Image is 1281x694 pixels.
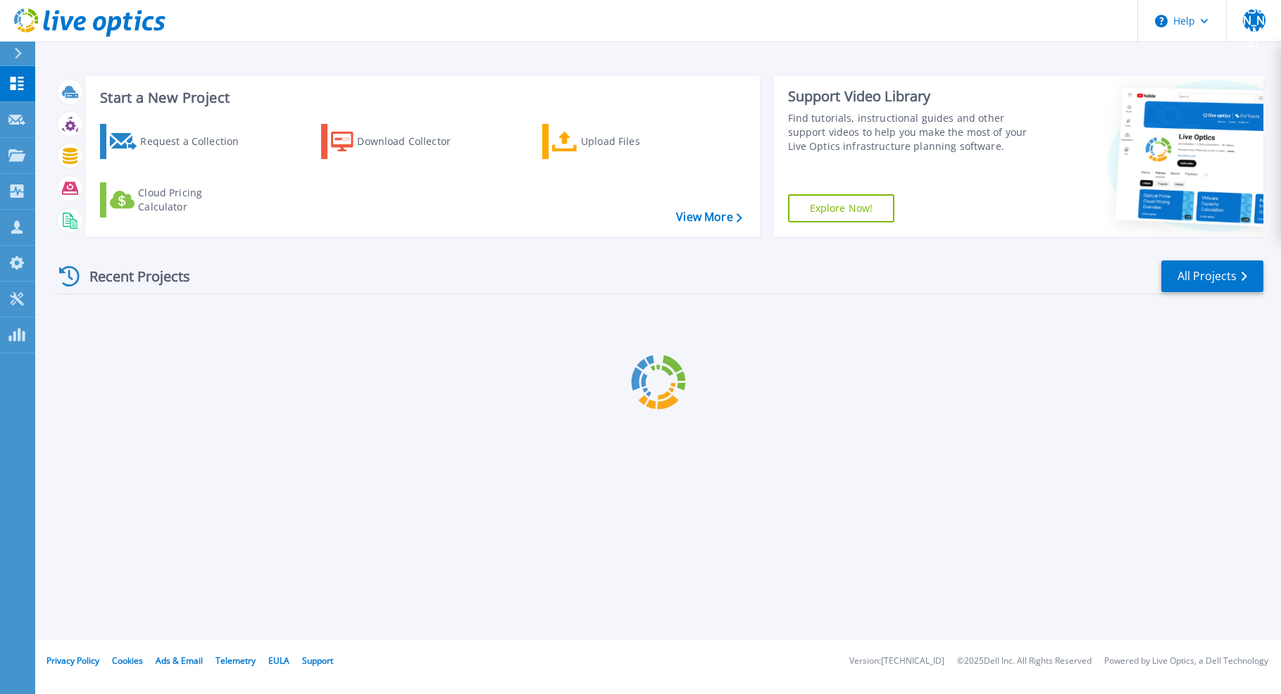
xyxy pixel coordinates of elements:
[112,655,143,667] a: Cookies
[46,655,99,667] a: Privacy Policy
[542,124,699,159] a: Upload Files
[321,124,478,159] a: Download Collector
[140,127,253,156] div: Request a Collection
[215,655,256,667] a: Telemetry
[788,87,1037,106] div: Support Video Library
[100,182,257,217] a: Cloud Pricing Calculator
[1104,657,1268,666] li: Powered by Live Optics, a Dell Technology
[156,655,203,667] a: Ads & Email
[357,127,470,156] div: Download Collector
[581,127,694,156] div: Upload Files
[788,194,895,222] a: Explore Now!
[138,186,251,214] div: Cloud Pricing Calculator
[957,657,1092,666] li: © 2025 Dell Inc. All Rights Reserved
[849,657,944,666] li: Version: [TECHNICAL_ID]
[788,111,1037,153] div: Find tutorials, instructional guides and other support videos to help you make the most of your L...
[302,655,333,667] a: Support
[100,90,742,106] h3: Start a New Project
[100,124,257,159] a: Request a Collection
[268,655,289,667] a: EULA
[676,210,742,224] a: View More
[54,259,209,294] div: Recent Projects
[1161,260,1263,292] a: All Projects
